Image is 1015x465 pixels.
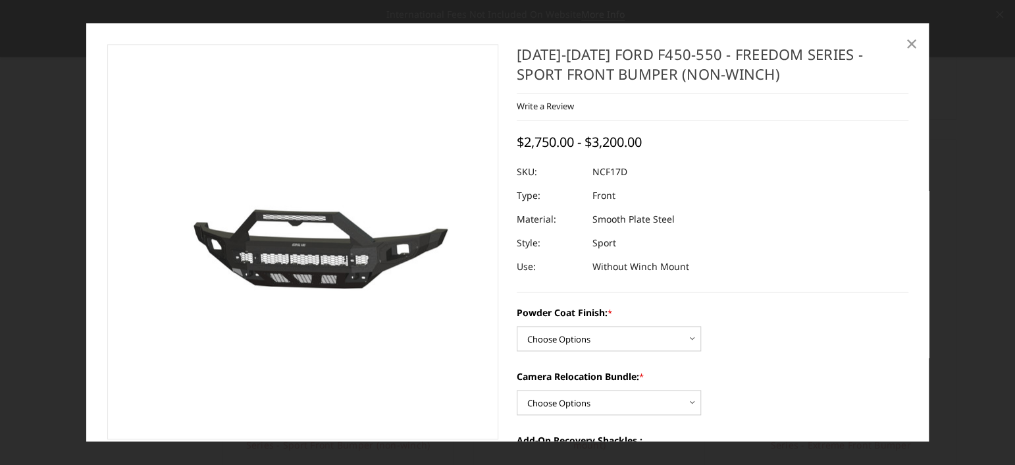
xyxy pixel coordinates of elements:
[517,184,583,208] dt: Type:
[592,208,675,232] dd: Smooth Plate Steel
[517,101,574,113] a: Write a Review
[517,44,908,94] h1: [DATE]-[DATE] Ford F450-550 - Freedom Series - Sport Front Bumper (non-winch)
[517,306,908,320] label: Powder Coat Finish:
[906,29,918,57] span: ×
[592,232,616,256] dd: Sport
[517,161,583,184] dt: SKU:
[517,370,908,384] label: Camera Relocation Bundle:
[517,208,583,232] dt: Material:
[592,161,627,184] dd: NCF17D
[107,44,499,439] a: 2017-2022 Ford F450-550 - Freedom Series - Sport Front Bumper (non-winch)
[517,134,642,151] span: $2,750.00 - $3,200.00
[517,434,908,448] label: Add-On Recovery Shackles :
[592,256,689,279] dd: Without Winch Mount
[517,256,583,279] dt: Use:
[517,232,583,256] dt: Style:
[592,184,615,208] dd: Front
[901,33,922,54] a: Close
